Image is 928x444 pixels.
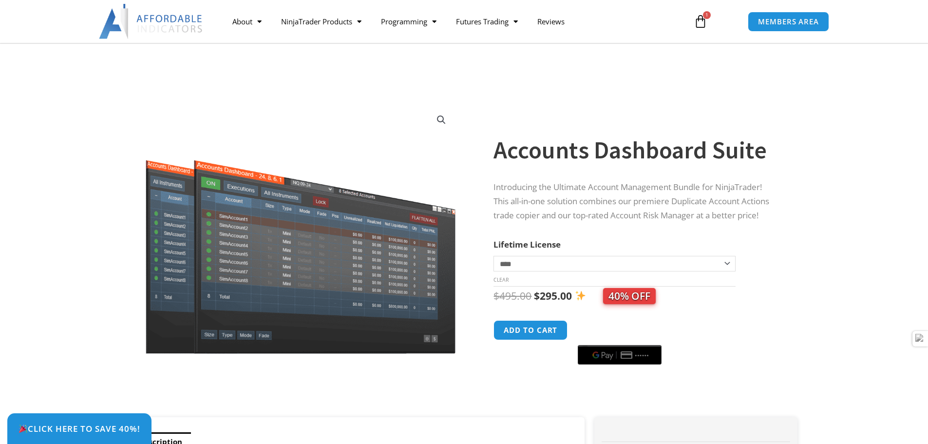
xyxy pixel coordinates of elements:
[493,289,531,303] bdi: 495.00
[144,104,457,354] img: Screenshot 2024-08-26 155710eeeee
[576,319,663,342] iframe: Secure express checkout frame
[534,289,540,303] span: $
[493,320,568,340] button: Add to cart
[636,352,650,359] text: ••••••
[493,289,499,303] span: $
[223,10,682,33] nav: Menu
[758,18,819,25] span: MEMBERS AREA
[578,345,662,365] button: Buy with GPay
[493,276,509,283] a: Clear options
[446,10,528,33] a: Futures Trading
[703,11,711,19] span: 1
[575,290,586,301] img: ✨
[19,425,27,433] img: 🎉
[371,10,446,33] a: Programming
[7,413,152,444] a: 🎉Click Here to save 40%!
[433,111,450,129] a: View full-screen image gallery
[493,180,778,223] p: Introducing the Ultimate Account Management Bundle for NinjaTrader! This all-in-one solution comb...
[534,289,572,303] bdi: 295.00
[493,239,561,250] label: Lifetime License
[271,10,371,33] a: NinjaTrader Products
[748,12,829,32] a: MEMBERS AREA
[99,4,204,39] img: LogoAI | Affordable Indicators – NinjaTrader
[19,425,140,433] span: Click Here to save 40%!
[223,10,271,33] a: About
[493,133,778,167] h1: Accounts Dashboard Suite
[603,288,656,304] span: 40% OFF
[679,7,722,36] a: 1
[528,10,574,33] a: Reviews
